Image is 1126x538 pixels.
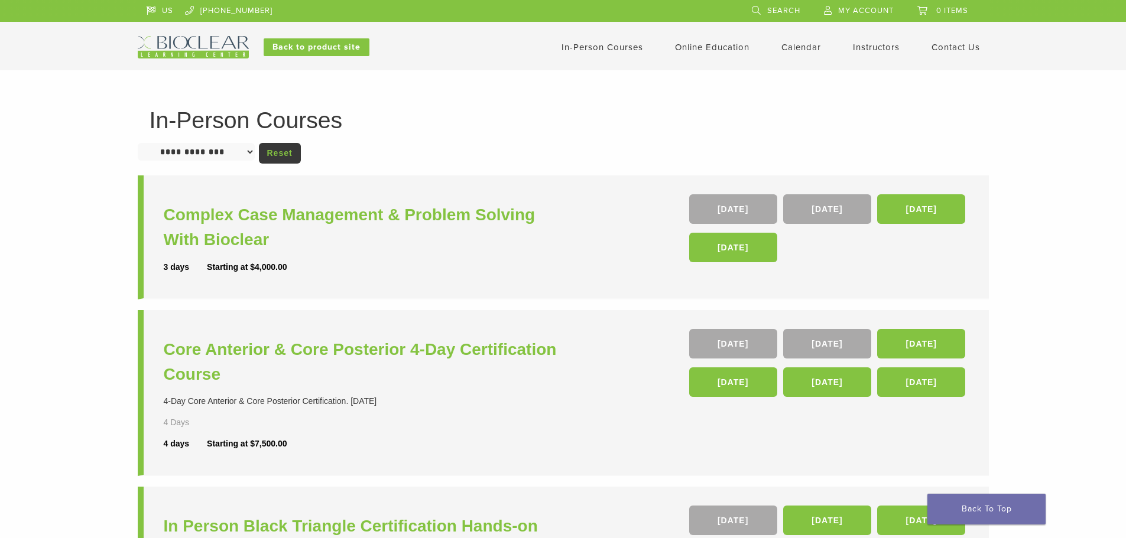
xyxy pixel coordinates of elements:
a: [DATE] [689,233,777,262]
a: Online Education [675,42,749,53]
div: 4-Day Core Anterior & Core Posterior Certification. [DATE] [164,395,566,407]
a: [DATE] [689,329,777,358]
a: Contact Us [932,42,980,53]
img: Bioclear [138,36,249,58]
a: [DATE] [689,506,777,535]
h1: In-Person Courses [150,109,977,132]
a: Back to product site [264,38,369,56]
a: Core Anterior & Core Posterior 4-Day Certification Course [164,337,566,387]
div: Starting at $7,500.00 [207,438,287,450]
a: Instructors [853,42,900,53]
a: [DATE] [783,329,871,358]
span: 0 items [936,6,968,15]
a: Complex Case Management & Problem Solving With Bioclear [164,203,566,252]
span: Search [767,6,800,15]
a: [DATE] [689,367,777,397]
a: Reset [259,143,301,164]
a: [DATE] [877,194,965,224]
a: [DATE] [877,367,965,397]
a: [DATE] [783,194,871,224]
a: [DATE] [877,329,965,358]
a: [DATE] [877,506,965,535]
div: 3 days [164,261,207,273]
div: , , , [689,194,969,268]
div: 4 days [164,438,207,450]
a: [DATE] [783,367,871,397]
div: 4 Days [164,416,224,429]
div: Starting at $4,000.00 [207,261,287,273]
a: [DATE] [783,506,871,535]
a: [DATE] [689,194,777,224]
a: Calendar [781,42,821,53]
a: In-Person Courses [562,42,643,53]
span: My Account [838,6,894,15]
div: , , , , , [689,329,969,403]
a: Back To Top [927,494,1046,524]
